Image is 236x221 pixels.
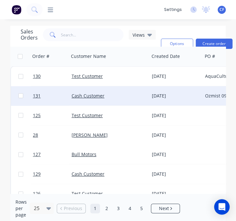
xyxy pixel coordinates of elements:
a: Page 5 [137,204,146,213]
a: 126 [33,184,72,203]
div: [DATE] [152,93,200,99]
a: Test Customer [72,73,103,79]
div: [DATE] [152,190,200,197]
div: [DATE] [152,112,200,119]
span: Next [159,205,169,212]
span: 126 [33,190,41,197]
a: Page 1 is your current page [90,204,100,213]
a: 125 [33,106,72,125]
a: [PERSON_NAME] [72,132,108,138]
span: 130 [33,73,41,79]
span: 129 [33,171,41,177]
div: [DATE] [152,171,200,177]
a: Test Customer [72,190,103,197]
a: Cash Customer [72,93,104,99]
a: Previous page [57,205,85,212]
div: [DATE] [152,151,200,158]
span: 131 [33,93,41,99]
span: 28 [33,132,38,138]
div: settings [161,5,185,14]
a: Next page [151,205,180,212]
div: Created Date [152,53,180,60]
span: Previous [64,205,82,212]
div: Open Intercom Messenger [214,199,230,215]
input: Search... [61,28,124,41]
a: Page 4 [125,204,135,213]
ul: Pagination [54,204,182,213]
button: Create order [196,39,232,49]
h1: Sales Orders [21,29,38,41]
a: 131 [33,86,72,106]
span: CF [220,7,224,13]
div: PO # [205,53,215,60]
a: 130 [33,67,72,86]
span: 125 [33,112,41,119]
div: Order # [32,53,49,60]
a: Page 2 [102,204,112,213]
span: Views [133,32,145,38]
a: 129 [33,164,72,184]
span: 127 [33,151,41,158]
a: Bull Motors [72,151,96,157]
button: Options [161,39,193,49]
div: [DATE] [152,132,200,138]
div: Customer Name [71,53,106,60]
a: 127 [33,145,72,164]
a: Test Customer [72,112,103,118]
a: Page 3 [113,204,123,213]
a: Cash Customer [72,171,104,177]
a: 28 [33,125,72,145]
div: [DATE] [152,73,200,79]
img: Factory [12,5,21,14]
span: Rows per page [15,199,27,218]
